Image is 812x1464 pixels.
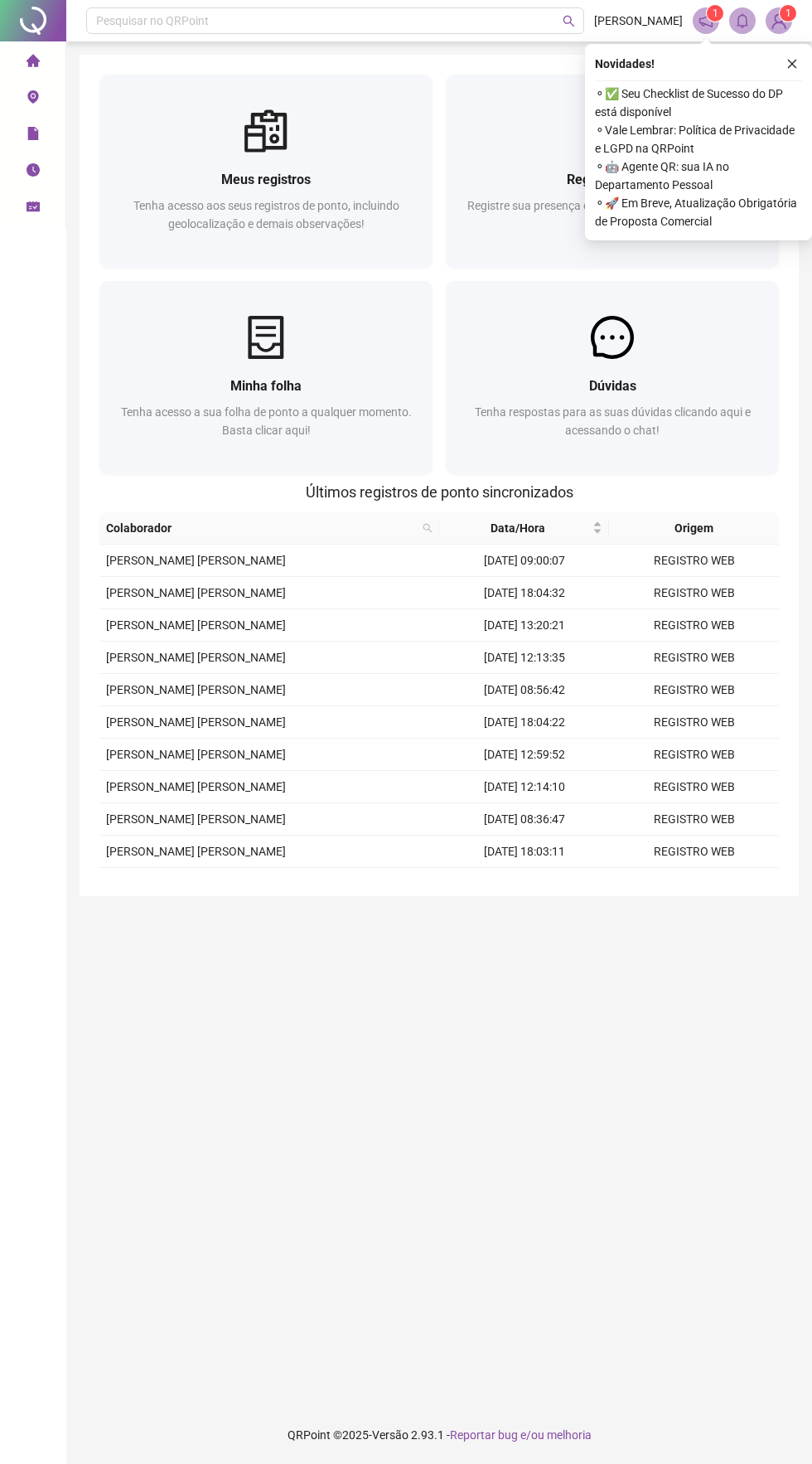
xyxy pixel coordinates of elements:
[27,46,40,80] span: home
[439,803,609,836] td: [DATE] 08:36:47
[609,545,779,577] td: REGISTRO WEB
[609,609,779,642] td: REGISTRO WEB
[27,119,40,153] span: file
[595,85,802,121] span: ⚬ ✅ Seu Checklist de Sucesso do DP está disponível
[609,803,779,836] td: REGISTRO WEB
[27,83,40,116] span: environment
[595,194,802,230] span: ⚬ 🚀 Em Breve, Atualização Obrigatória de Proposta Comercial
[439,739,609,771] td: [DATE] 12:59:52
[589,378,636,394] span: Dúvidas
[106,651,286,664] span: [PERSON_NAME] [PERSON_NAME]
[372,1428,408,1442] span: Versão
[99,75,433,268] a: Meus registrosTenha acesso aos seus registros de ponto, incluindo geolocalização e demais observa...
[735,13,750,28] span: bell
[106,683,286,696] span: [PERSON_NAME] [PERSON_NAME]
[595,158,802,194] span: ⚬ 🤖 Agente QR: sua IA no Departamento Pessoal
[423,523,433,533] span: search
[609,674,779,706] td: REGISTRO WEB
[595,55,655,73] span: Novidades !
[567,172,659,187] span: Registrar ponto
[133,199,399,230] span: Tenha acesso aos seus registros de ponto, incluindo geolocalização e demais observações!
[27,192,40,225] span: schedule
[439,836,609,868] td: [DATE] 18:03:11
[446,519,589,537] span: Data/Hora
[106,554,286,567] span: [PERSON_NAME] [PERSON_NAME]
[609,642,779,674] td: REGISTRO WEB
[106,715,286,729] span: [PERSON_NAME] [PERSON_NAME]
[66,1406,812,1464] footer: QRPoint © 2025 - 2.93.1 -
[419,516,436,541] span: search
[439,674,609,706] td: [DATE] 08:56:42
[609,739,779,771] td: REGISTRO WEB
[609,577,779,609] td: REGISTRO WEB
[439,706,609,739] td: [DATE] 18:04:22
[27,156,40,189] span: clock-circle
[230,378,302,394] span: Minha folha
[609,512,779,545] th: Origem
[439,512,609,545] th: Data/Hora
[594,12,683,30] span: [PERSON_NAME]
[121,405,412,437] span: Tenha acesso a sua folha de ponto a qualquer momento. Basta clicar aqui!
[609,836,779,868] td: REGISTRO WEB
[106,586,286,599] span: [PERSON_NAME] [PERSON_NAME]
[609,706,779,739] td: REGISTRO WEB
[467,199,757,230] span: Registre sua presença com rapidez e segurança clicando aqui!
[595,121,802,158] span: ⚬ Vale Lembrar: Política de Privacidade e LGPD na QRPoint
[446,281,779,474] a: DúvidasTenha respostas para as suas dúvidas clicando aqui e acessando o chat!
[106,812,286,826] span: [PERSON_NAME] [PERSON_NAME]
[99,281,433,474] a: Minha folhaTenha acesso a sua folha de ponto a qualquer momento. Basta clicar aqui!
[439,545,609,577] td: [DATE] 09:00:07
[306,483,573,501] span: Últimos registros de ponto sincronizados
[563,15,575,27] span: search
[439,577,609,609] td: [DATE] 18:04:32
[439,642,609,674] td: [DATE] 12:13:35
[450,1428,592,1442] span: Reportar bug e/ou melhoria
[439,868,609,900] td: [DATE] 13:10:06
[439,609,609,642] td: [DATE] 13:20:21
[106,748,286,761] span: [PERSON_NAME] [PERSON_NAME]
[707,5,723,22] sup: 1
[713,7,718,19] span: 1
[785,7,791,19] span: 1
[106,519,416,537] span: Colaborador
[780,5,796,22] sup: Atualize o seu contato no menu Meus Dados
[766,8,791,33] img: 88434
[106,780,286,793] span: [PERSON_NAME] [PERSON_NAME]
[609,868,779,900] td: REGISTRO WEB
[221,172,311,187] span: Meus registros
[609,771,779,803] td: REGISTRO WEB
[106,618,286,632] span: [PERSON_NAME] [PERSON_NAME]
[439,771,609,803] td: [DATE] 12:14:10
[446,75,779,268] a: Registrar pontoRegistre sua presença com rapidez e segurança clicando aqui!
[106,845,286,858] span: [PERSON_NAME] [PERSON_NAME]
[475,405,751,437] span: Tenha respostas para as suas dúvidas clicando aqui e acessando o chat!
[698,13,713,28] span: notification
[786,58,798,70] span: close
